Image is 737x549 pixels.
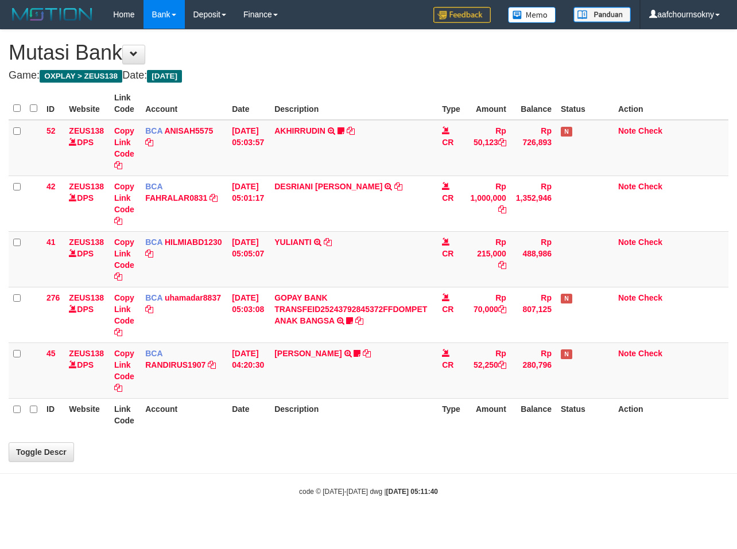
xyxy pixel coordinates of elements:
th: Action [614,398,728,431]
th: Link Code [110,87,141,120]
a: Toggle Descr [9,442,74,462]
img: panduan.png [573,7,631,22]
td: Rp 52,250 [465,342,511,398]
span: BCA [145,293,162,302]
a: Check [638,126,662,135]
span: [DATE] [147,70,182,83]
th: Type [437,398,465,431]
th: Balance [511,398,556,431]
span: BCA [145,182,162,191]
a: DESRIANI [PERSON_NAME] [274,182,382,191]
a: Note [618,182,636,191]
a: YULIANTI [274,237,312,247]
th: Action [614,87,728,120]
span: 52 [46,126,56,135]
a: FAHRALAR0831 [145,193,207,203]
a: Check [638,182,662,191]
td: Rp 280,796 [511,342,556,398]
span: BCA [145,237,162,247]
th: Website [64,398,110,431]
a: ZEUS138 [69,182,104,191]
a: Copy Link Code [114,182,134,225]
span: CR [442,360,453,369]
th: Description [270,398,437,431]
span: CR [442,138,453,147]
td: DPS [64,231,110,287]
td: Rp 215,000 [465,231,511,287]
th: Description [270,87,437,120]
th: Balance [511,87,556,120]
td: Rp 488,986 [511,231,556,287]
a: HILMIABD1230 [165,237,222,247]
th: Date [227,398,270,431]
img: Button%20Memo.svg [508,7,556,23]
th: ID [42,398,64,431]
span: 41 [46,237,56,247]
th: Link Code [110,398,141,431]
th: Account [141,398,227,431]
th: Amount [465,398,511,431]
a: [PERSON_NAME] [274,349,342,358]
span: BCA [145,349,162,358]
a: Note [618,349,636,358]
a: GOPAY BANK TRANSFEID25243792845372FFDOMPET ANAK BANGSA [274,293,427,325]
th: Amount [465,87,511,120]
a: Note [618,293,636,302]
small: code © [DATE]-[DATE] dwg | [299,488,438,496]
span: Has Note [561,294,572,303]
a: AKHIRRUDIN [274,126,325,135]
th: Status [556,87,614,120]
td: DPS [64,342,110,398]
td: Rp 807,125 [511,287,556,342]
a: ZEUS138 [69,349,104,358]
th: Type [437,87,465,120]
td: Rp 70,000 [465,287,511,342]
th: Status [556,398,614,431]
span: CR [442,305,453,314]
th: Account [141,87,227,120]
th: Date [227,87,270,120]
a: RANDIRUS1907 [145,360,205,369]
span: 45 [46,349,56,358]
span: 42 [46,182,56,191]
img: Feedback.jpg [433,7,491,23]
a: Copy Link Code [114,237,134,281]
span: Has Note [561,349,572,359]
a: Note [618,237,636,247]
img: MOTION_logo.png [9,6,96,23]
td: Rp 1,000,000 [465,176,511,231]
td: [DATE] 05:05:07 [227,231,270,287]
strong: [DATE] 05:11:40 [386,488,438,496]
th: ID [42,87,64,120]
td: [DATE] 05:03:57 [227,120,270,176]
td: DPS [64,176,110,231]
a: Note [618,126,636,135]
a: Copy Link Code [114,349,134,392]
a: Copy Link Code [114,293,134,337]
span: 276 [46,293,60,302]
td: [DATE] 04:20:30 [227,342,270,398]
h4: Game: Date: [9,70,728,81]
td: [DATE] 05:01:17 [227,176,270,231]
span: BCA [145,126,162,135]
td: [DATE] 05:03:08 [227,287,270,342]
h1: Mutasi Bank [9,41,728,64]
a: ANISAH5575 [164,126,213,135]
span: CR [442,249,453,258]
a: Check [638,293,662,302]
td: Rp 1,352,946 [511,176,556,231]
span: CR [442,193,453,203]
a: uhamadar8837 [165,293,221,302]
a: Check [638,349,662,358]
a: ZEUS138 [69,237,104,247]
td: DPS [64,120,110,176]
a: Copy Link Code [114,126,134,170]
td: DPS [64,287,110,342]
th: Website [64,87,110,120]
a: ZEUS138 [69,126,104,135]
td: Rp 726,893 [511,120,556,176]
span: Has Note [561,127,572,137]
span: OXPLAY > ZEUS138 [40,70,122,83]
a: Check [638,237,662,247]
a: ZEUS138 [69,293,104,302]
